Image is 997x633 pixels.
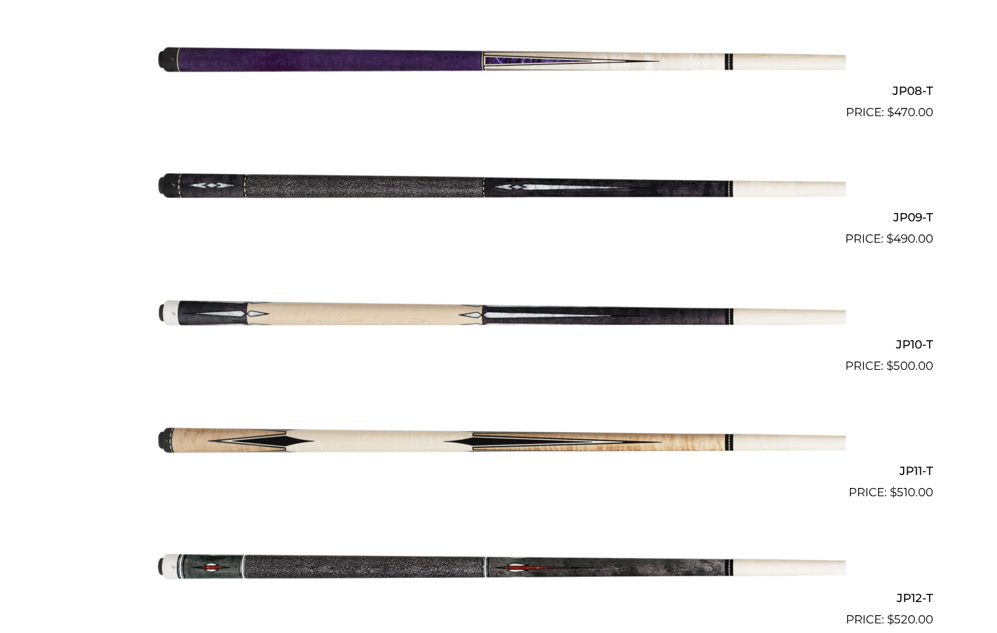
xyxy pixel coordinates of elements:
span: $ [887,105,894,119]
a: JP11-T $510.00 [65,381,933,502]
img: JP10-T [152,254,846,369]
h2: JP12-T [65,585,933,610]
bdi: 500.00 [886,359,933,373]
img: JP12-T [152,507,846,623]
span: $ [887,612,894,626]
span: $ [886,232,893,245]
span: $ [890,485,897,499]
span: $ [886,359,893,373]
bdi: 510.00 [890,485,933,499]
bdi: 520.00 [887,612,933,626]
h2: JP10-T [65,331,933,357]
h2: JP08-T [65,78,933,104]
h2: JP11-T [65,458,933,484]
a: JP09-T $490.00 [65,127,933,248]
a: JP12-T $520.00 [65,507,933,628]
img: JP11-T [152,381,846,496]
img: JP09-T [152,127,846,243]
h2: JP09-T [65,205,933,230]
a: JP08-T $470.00 [65,1,933,122]
a: JP10-T $500.00 [65,254,933,375]
bdi: 490.00 [886,232,933,245]
img: JP08-T [152,1,846,116]
bdi: 470.00 [887,105,933,119]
